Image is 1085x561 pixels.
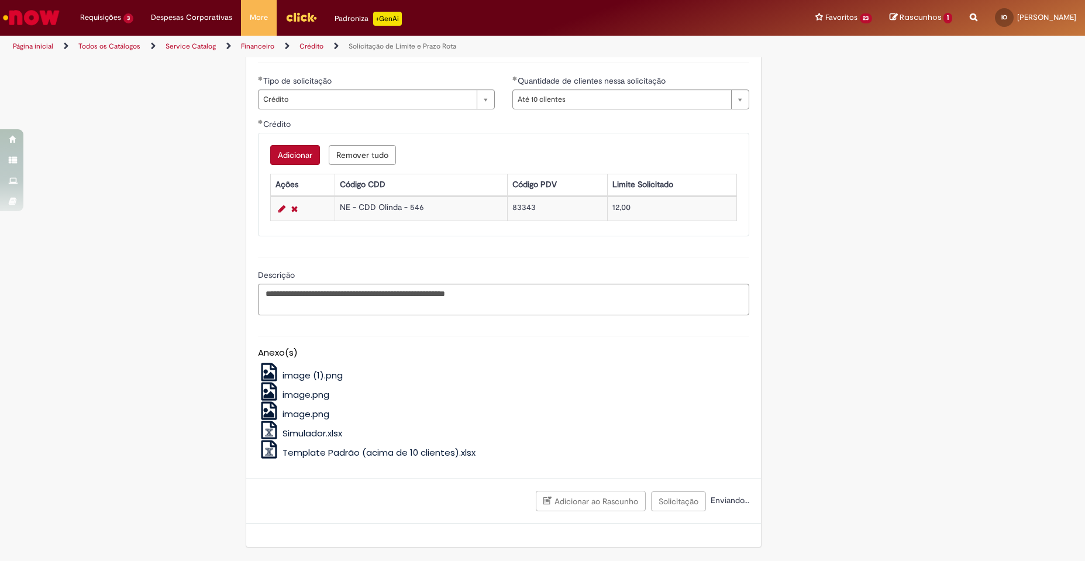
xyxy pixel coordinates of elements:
[151,12,232,23] span: Despesas Corporativas
[166,42,216,51] a: Service Catalog
[329,145,396,165] button: Remover todas as linhas de Crédito
[518,90,725,109] span: Até 10 clientes
[1001,13,1007,21] span: IO
[123,13,133,23] span: 3
[283,408,329,420] span: image.png
[258,284,749,315] textarea: Descrição
[335,12,402,26] div: Padroniza
[258,388,329,401] a: image.png
[270,145,320,165] button: Adicionar uma linha para Crédito
[508,174,607,195] th: Código PDV
[825,12,857,23] span: Favoritos
[299,42,323,51] a: Crédito
[373,12,402,26] p: +GenAi
[943,13,952,23] span: 1
[283,369,343,381] span: image (1).png
[607,174,737,195] th: Limite Solicitado
[258,446,476,459] a: Template Padrão (acima de 10 clientes).xlsx
[508,197,607,221] td: 83343
[607,197,737,221] td: 12,00
[512,76,518,81] span: Obrigatório Preenchido
[285,8,317,26] img: click_logo_yellow_360x200.png
[263,119,293,129] span: Crédito
[263,75,334,86] span: Tipo de solicitação
[1,6,61,29] img: ServiceNow
[13,42,53,51] a: Página inicial
[258,76,263,81] span: Obrigatório Preenchido
[250,12,268,23] span: More
[78,42,140,51] a: Todos os Catálogos
[80,12,121,23] span: Requisições
[275,202,288,216] a: Editar Linha 1
[288,202,301,216] a: Remover linha 1
[271,174,335,195] th: Ações
[890,12,952,23] a: Rascunhos
[518,75,668,86] span: Quantidade de clientes nessa solicitação
[335,197,508,221] td: NE - CDD Olinda - 546
[900,12,942,23] span: Rascunhos
[860,13,873,23] span: 23
[283,427,342,439] span: Simulador.xlsx
[9,36,715,57] ul: Trilhas de página
[258,369,343,381] a: image (1).png
[708,495,749,505] span: Enviando...
[263,90,471,109] span: Crédito
[258,348,749,358] h5: Anexo(s)
[283,446,476,459] span: Template Padrão (acima de 10 clientes).xlsx
[241,42,274,51] a: Financeiro
[1017,12,1076,22] span: [PERSON_NAME]
[258,119,263,124] span: Obrigatório Preenchido
[258,427,342,439] a: Simulador.xlsx
[258,270,297,280] span: Descrição
[283,388,329,401] span: image.png
[335,174,508,195] th: Código CDD
[258,408,329,420] a: image.png
[349,42,456,51] a: Solicitação de Limite e Prazo Rota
